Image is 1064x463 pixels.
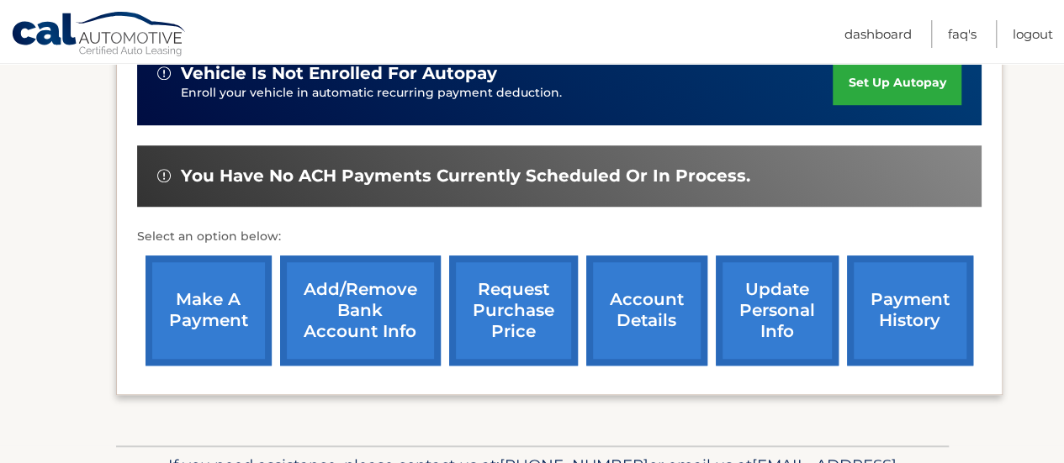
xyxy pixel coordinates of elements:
a: payment history [847,255,973,366]
span: vehicle is not enrolled for autopay [181,63,497,84]
a: Logout [1013,20,1053,48]
img: alert-white.svg [157,169,171,182]
a: account details [586,255,707,366]
a: Cal Automotive [11,11,188,60]
p: Select an option below: [137,227,982,247]
span: You have no ACH payments currently scheduled or in process. [181,166,750,187]
p: Enroll your vehicle in automatic recurring payment deduction. [181,84,834,103]
a: Add/Remove bank account info [280,255,441,366]
a: make a payment [146,255,272,366]
a: request purchase price [449,255,578,366]
a: Dashboard [844,20,912,48]
a: FAQ's [948,20,977,48]
a: set up autopay [833,61,961,105]
a: update personal info [716,255,839,366]
img: alert-white.svg [157,66,171,80]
